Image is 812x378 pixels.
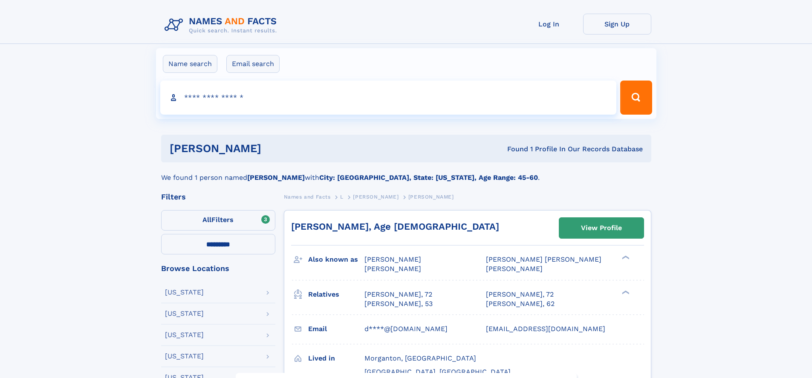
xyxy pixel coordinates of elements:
[364,290,432,299] a: [PERSON_NAME], 72
[515,14,583,35] a: Log In
[308,322,364,336] h3: Email
[202,216,211,224] span: All
[161,210,275,231] label: Filters
[620,81,652,115] button: Search Button
[163,55,217,73] label: Name search
[340,191,344,202] a: L
[384,144,643,154] div: Found 1 Profile In Our Records Database
[353,191,399,202] a: [PERSON_NAME]
[308,351,364,366] h3: Lived in
[284,191,331,202] a: Names and Facts
[161,162,651,183] div: We found 1 person named with .
[291,221,499,232] a: [PERSON_NAME], Age [DEMOGRAPHIC_DATA]
[161,265,275,272] div: Browse Locations
[486,290,554,299] a: [PERSON_NAME], 72
[620,289,630,295] div: ❯
[364,255,421,263] span: [PERSON_NAME]
[486,265,543,273] span: [PERSON_NAME]
[308,252,364,267] h3: Also known as
[319,173,538,182] b: City: [GEOGRAPHIC_DATA], State: [US_STATE], Age Range: 45-60
[161,193,275,201] div: Filters
[486,325,605,333] span: [EMAIL_ADDRESS][DOMAIN_NAME]
[364,354,476,362] span: Morganton, [GEOGRAPHIC_DATA]
[165,353,204,360] div: [US_STATE]
[165,289,204,296] div: [US_STATE]
[486,299,555,309] a: [PERSON_NAME], 62
[308,287,364,302] h3: Relatives
[353,194,399,200] span: [PERSON_NAME]
[160,81,617,115] input: search input
[581,218,622,238] div: View Profile
[247,173,305,182] b: [PERSON_NAME]
[165,332,204,338] div: [US_STATE]
[340,194,344,200] span: L
[161,14,284,37] img: Logo Names and Facts
[408,194,454,200] span: [PERSON_NAME]
[226,55,280,73] label: Email search
[583,14,651,35] a: Sign Up
[364,299,433,309] a: [PERSON_NAME], 53
[620,255,630,260] div: ❯
[165,310,204,317] div: [US_STATE]
[364,368,511,376] span: [GEOGRAPHIC_DATA], [GEOGRAPHIC_DATA]
[170,143,384,154] h1: [PERSON_NAME]
[486,255,601,263] span: [PERSON_NAME] [PERSON_NAME]
[559,218,644,238] a: View Profile
[364,265,421,273] span: [PERSON_NAME]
